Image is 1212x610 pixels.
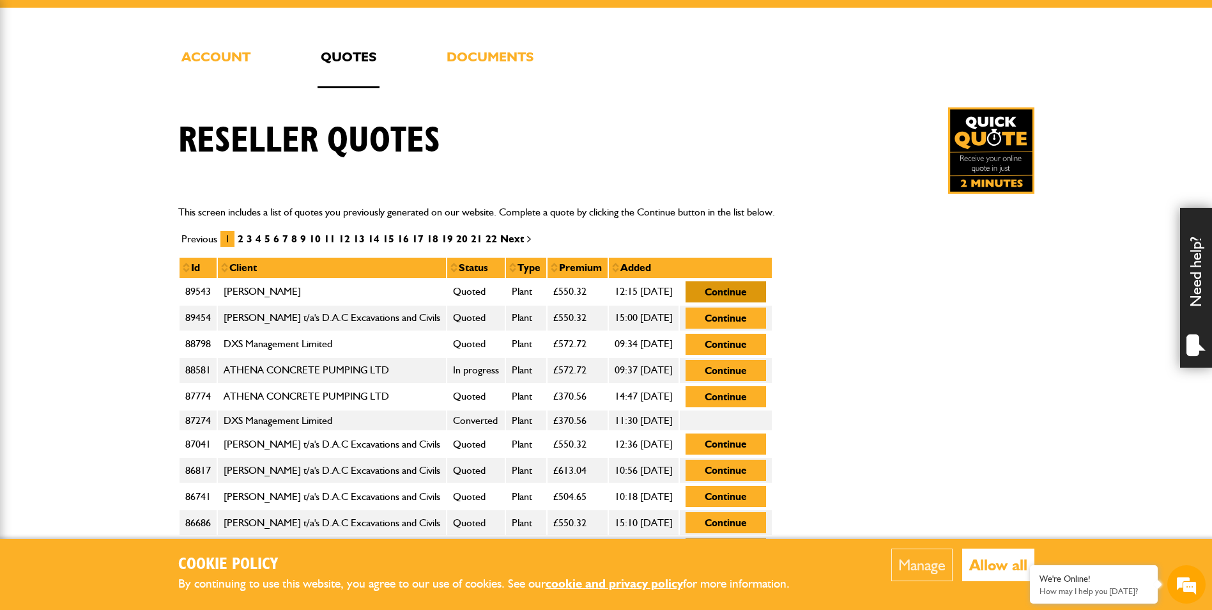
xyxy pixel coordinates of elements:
[447,257,505,279] th: Status
[179,331,217,357] td: 88798
[505,257,547,279] th: Type
[1180,208,1212,368] div: Need help?
[17,282,165,306] div: 12:25 PM
[412,233,424,245] a: 17
[686,434,766,455] button: Continue
[547,305,608,331] td: £550.32
[427,233,438,245] a: 18
[447,357,505,384] td: In progress
[447,510,505,536] td: Quoted
[26,287,156,301] span: Are you at [PERSON_NAME]?
[179,410,217,432] td: 87274
[447,457,505,483] td: Quoted
[217,410,447,432] td: DXS Management Limited
[608,305,679,331] td: 15:00 [DATE]
[217,279,447,305] td: [PERSON_NAME]
[505,279,547,305] td: Plant
[505,384,547,410] td: Plant
[247,233,252,245] a: 3
[447,536,505,562] td: Quoted
[179,257,217,279] th: Id
[948,107,1034,194] img: Quick Quote
[179,305,217,331] td: 89454
[217,431,447,457] td: [PERSON_NAME] t/a's D.A.C Excavations and Civils
[22,153,233,163] div: [PERSON_NAME]
[686,281,766,302] button: Continue
[179,510,217,536] td: 86686
[505,357,547,384] td: Plant
[26,171,206,199] span: Hi [PERSON_NAME], we don't write road risks in isolation
[686,308,766,329] button: Continue
[547,410,608,432] td: £370.56
[608,510,679,536] td: 15:10 [DATE]
[505,536,547,562] td: Plant
[238,233,243,245] a: 2
[486,233,497,245] a: 22
[456,233,468,245] a: 20
[608,279,679,305] td: 12:15 [DATE]
[179,357,217,384] td: 88581
[178,120,440,162] h1: Reseller quotes
[256,233,261,245] a: 4
[441,233,453,245] a: 19
[443,46,537,88] a: Documents
[547,279,608,305] td: £550.32
[383,233,394,245] a: 15
[179,483,217,510] td: 86741
[178,46,254,88] a: Account
[547,384,608,410] td: £370.56
[608,257,772,279] th: Added
[608,410,679,432] td: 11:30 [DATE]
[217,457,447,483] td: [PERSON_NAME] t/a's D.A.C Excavations and Civils
[318,46,380,88] a: Quotes
[200,326,233,350] div: 12:27 PM
[217,305,447,331] td: [PERSON_NAME] t/a's D.A.C Excavations and Civils
[608,457,679,483] td: 10:56 [DATE]
[547,331,608,357] td: £572.72
[447,279,505,305] td: Quoted
[546,576,683,591] a: cookie and privacy policy
[1039,574,1148,584] div: We're Online!
[353,233,365,245] a: 13
[22,212,227,221] div: [PERSON_NAME]
[220,231,234,247] span: 1
[219,356,233,367] span: End chat
[17,166,215,204] div: 12:22 PM
[447,483,505,510] td: Quoted
[291,233,297,245] a: 8
[324,233,335,245] a: 11
[447,410,505,432] td: Converted
[209,331,224,345] span: Yes
[273,233,279,245] a: 6
[547,510,608,536] td: £550.32
[686,334,766,355] button: Continue
[608,431,679,457] td: 12:36 [DATE]
[505,510,547,536] td: Plant
[608,483,679,510] td: 10:18 [DATE]
[527,236,538,242] a: Last page
[14,70,33,90] div: Navigation go back
[179,279,217,305] td: 89543
[86,72,234,88] div: Claire
[217,536,447,562] td: [PERSON_NAME] t/a's D.A.C Excavations and Civils
[608,384,679,410] td: 14:47 [DATE]
[29,121,221,133] div: Your chat has been transferred to Claire
[948,107,1034,194] a: Get your insurance quote in just 2-minutes
[447,431,505,457] td: Quoted
[397,233,409,245] a: 16
[179,457,217,483] td: 86817
[447,305,505,331] td: Quoted
[203,356,213,367] span: More actions
[6,372,243,418] textarea: Type your message and hit 'Enter'
[547,536,608,562] td: £550.32
[300,233,306,245] a: 9
[608,536,679,562] td: 09:25 [DATE]
[282,233,288,245] a: 7
[178,204,1034,221] p: This screen includes a list of quotes you previously generated on our website. Complete a quote b...
[547,457,608,483] td: £613.04
[217,257,447,279] th: Client
[686,386,766,407] button: Continue
[962,549,1034,581] button: Allow all
[265,233,270,245] a: 5
[505,410,547,432] td: Plant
